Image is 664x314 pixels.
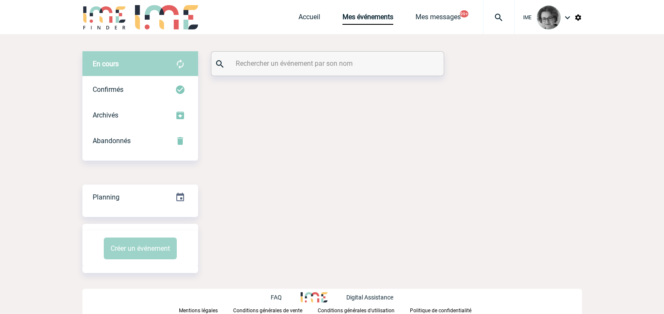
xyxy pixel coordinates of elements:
[271,294,282,301] p: FAQ
[318,306,410,314] a: Conditions générales d'utilisation
[234,57,424,70] input: Rechercher un événement par son nom
[93,193,120,201] span: Planning
[415,13,461,25] a: Mes messages
[179,308,218,314] p: Mentions légales
[82,5,127,29] img: IME-Finder
[233,306,318,314] a: Conditions générales de vente
[298,13,320,25] a: Accueil
[346,294,393,301] p: Digital Assistance
[233,308,302,314] p: Conditions générales de vente
[104,238,177,259] button: Créer un événement
[93,60,119,68] span: En cours
[342,13,393,25] a: Mes événements
[410,308,471,314] p: Politique de confidentialité
[82,51,198,77] div: Retrouvez ici tous vos évènements avant confirmation
[82,185,198,210] div: Retrouvez ici tous vos événements organisés par date et état d'avancement
[82,184,198,209] a: Planning
[93,137,131,145] span: Abandonnés
[93,85,123,94] span: Confirmés
[318,308,395,314] p: Conditions générales d'utilisation
[179,306,233,314] a: Mentions légales
[82,128,198,154] div: Retrouvez ici tous vos événements annulés
[271,293,301,301] a: FAQ
[460,10,468,18] button: 99+
[410,306,485,314] a: Politique de confidentialité
[93,111,118,119] span: Archivés
[301,292,327,302] img: http://www.idealmeetingsevents.fr/
[537,6,561,29] img: 101028-0.jpg
[82,103,198,128] div: Retrouvez ici tous les événements que vous avez décidé d'archiver
[523,15,532,21] span: IME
